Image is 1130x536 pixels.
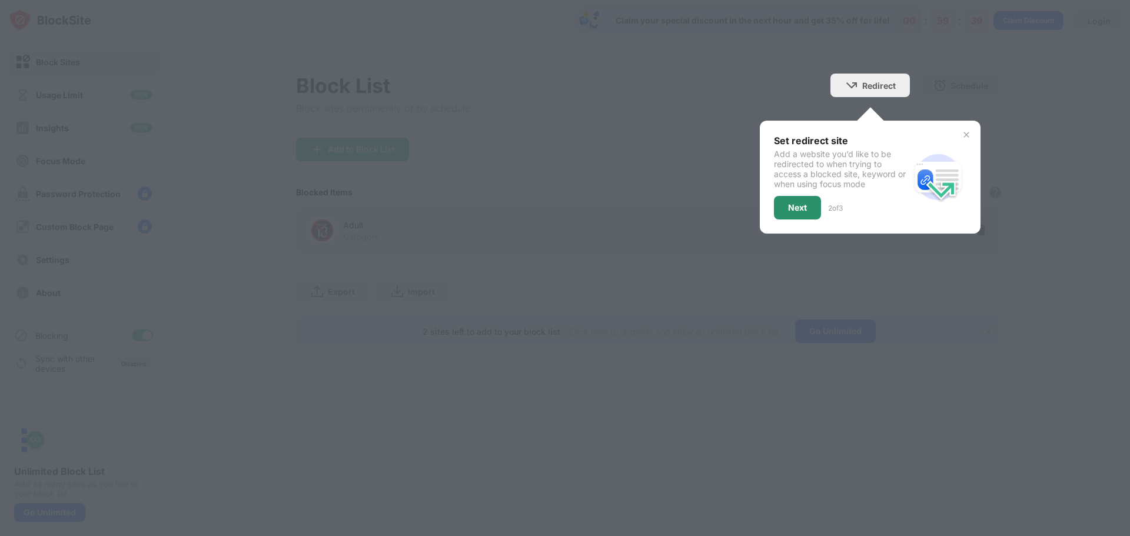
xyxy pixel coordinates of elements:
[828,204,843,212] div: 2 of 3
[774,135,910,147] div: Set redirect site
[788,203,807,212] div: Next
[774,149,910,189] div: Add a website you’d like to be redirected to when trying to access a blocked site, keyword or whe...
[910,149,966,205] img: redirect.svg
[862,81,896,91] div: Redirect
[962,130,971,139] img: x-button.svg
